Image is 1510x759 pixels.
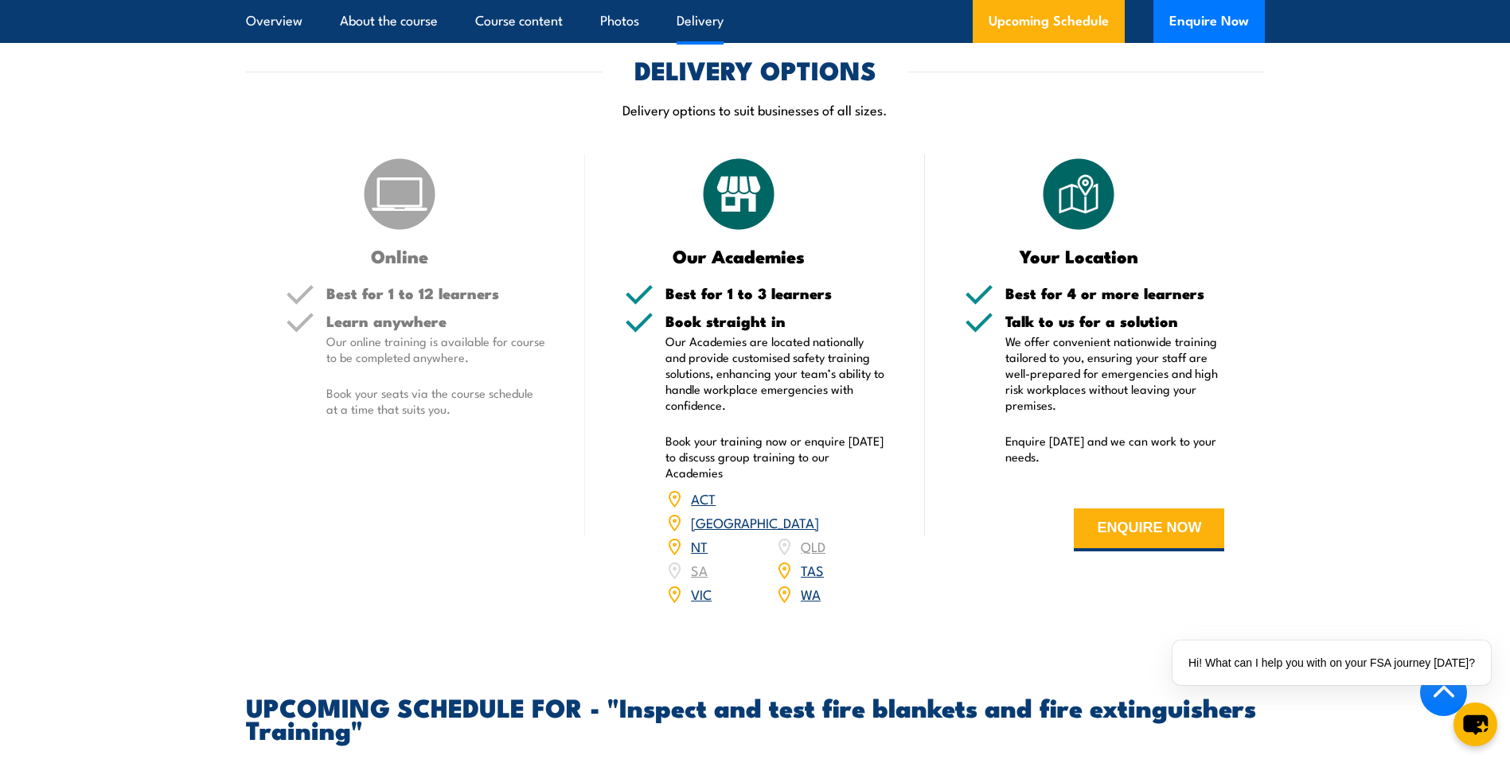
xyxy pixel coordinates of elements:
p: Our online training is available for course to be completed anywhere. [326,333,546,365]
h5: Book straight in [665,313,885,329]
p: Our Academies are located nationally and provide customised safety training solutions, enhancing ... [665,333,885,413]
h5: Best for 1 to 3 learners [665,286,885,301]
h5: Learn anywhere [326,313,546,329]
h2: DELIVERY OPTIONS [634,58,876,80]
a: ACT [691,488,716,508]
h3: Online [286,247,514,265]
p: Enquire [DATE] and we can work to your needs. [1005,433,1225,465]
p: Delivery options to suit businesses of all sizes. [246,100,1265,119]
p: Book your seats via the course schedule at a time that suits you. [326,385,546,417]
a: WA [801,584,821,603]
p: We offer convenient nationwide training tailored to you, ensuring your staff are well-prepared fo... [1005,333,1225,413]
a: [GEOGRAPHIC_DATA] [691,512,819,531]
h2: UPCOMING SCHEDULE FOR - "Inspect and test fire blankets and fire extinguishers Training" [246,695,1265,740]
p: Book your training now or enquire [DATE] to discuss group training to our Academies [665,433,885,481]
a: TAS [801,560,824,579]
h3: Your Location [965,247,1193,265]
button: chat-button [1453,703,1497,746]
div: Hi! What can I help you with on your FSA journey [DATE]? [1172,640,1491,685]
h3: Our Academies [625,247,853,265]
a: VIC [691,584,712,603]
h5: Best for 1 to 12 learners [326,286,546,301]
h5: Talk to us for a solution [1005,313,1225,329]
h5: Best for 4 or more learners [1005,286,1225,301]
button: ENQUIRE NOW [1074,508,1224,551]
a: NT [691,536,708,555]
